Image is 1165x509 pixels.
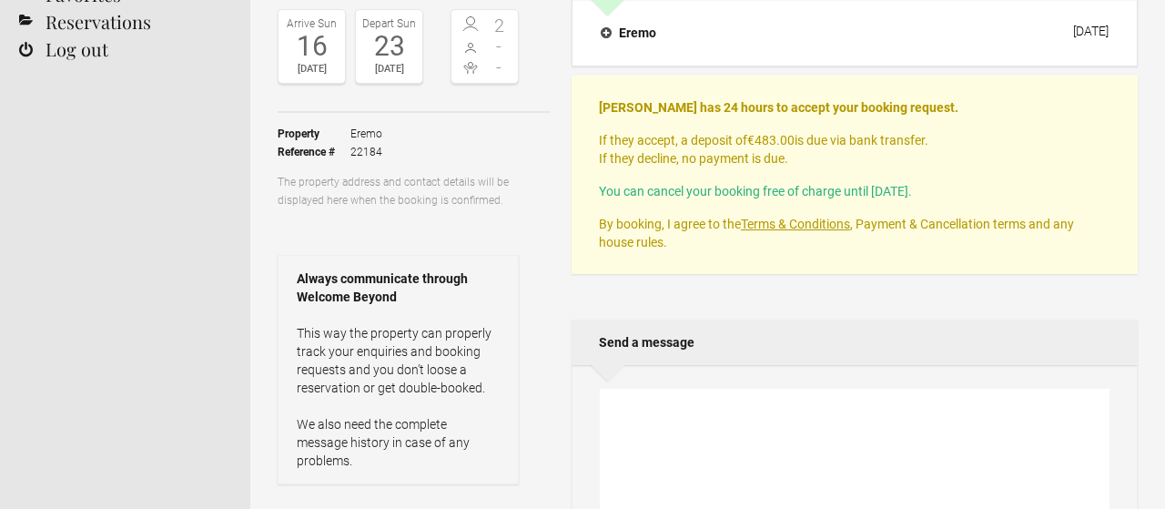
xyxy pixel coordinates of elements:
[283,60,340,78] div: [DATE]
[360,33,418,60] div: 23
[599,131,1110,168] p: If they accept, a deposit of is due via bank transfer. If they decline, no payment is due.
[741,217,850,231] a: Terms & Conditions
[586,14,1123,52] button: Eremo [DATE]
[297,324,500,470] p: This way the property can properly track your enquiries and booking requests and you don’t loose ...
[350,125,382,143] span: Eremo
[599,184,912,199] span: You can cancel your booking free of charge until [DATE].
[1073,24,1109,38] div: [DATE]
[360,15,418,33] div: Depart Sun
[599,100,958,115] strong: [PERSON_NAME] has 24 hours to accept your booking request.
[283,33,340,60] div: 16
[485,58,514,76] span: -
[360,60,418,78] div: [DATE]
[283,15,340,33] div: Arrive Sun
[278,125,350,143] strong: Property
[278,173,519,209] p: The property address and contact details will be displayed here when the booking is confirmed.
[601,24,656,42] h4: Eremo
[297,270,500,306] strong: Always communicate through Welcome Beyond
[350,143,382,161] span: 22184
[278,143,350,161] strong: Reference #
[485,37,514,56] span: -
[747,133,795,148] flynt-currency: €483.00
[599,215,1110,251] p: By booking, I agree to the , Payment & Cancellation terms and any house rules.
[572,320,1138,365] h2: Send a message
[485,16,514,35] span: 2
